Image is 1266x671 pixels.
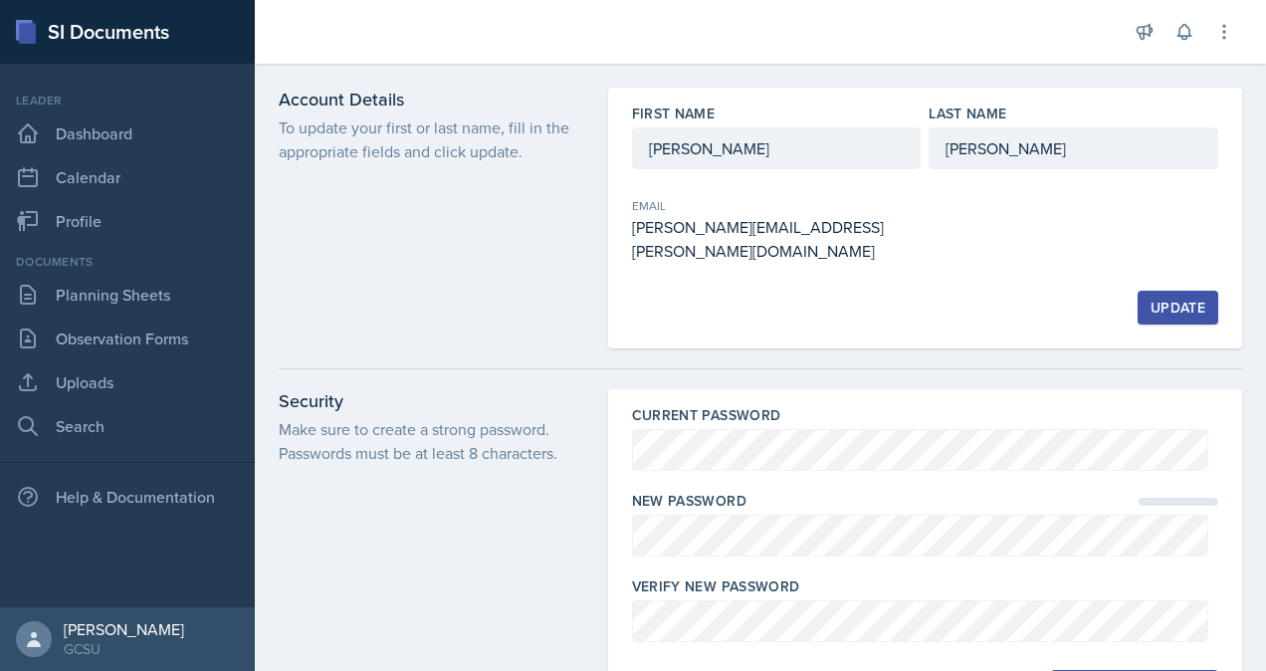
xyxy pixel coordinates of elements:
[1151,300,1205,316] div: Update
[279,115,584,163] p: To update your first or last name, fill in the appropriate fields and click update.
[632,104,716,123] label: First Name
[632,405,781,425] label: Current Password
[929,127,1218,169] input: Enter last name
[8,406,247,446] a: Search
[279,417,584,465] p: Make sure to create a strong password. Passwords must be at least 8 characters.
[279,88,584,112] h3: Account Details
[64,639,184,659] div: GCSU
[632,215,922,263] div: [PERSON_NAME][EMAIL_ADDRESS][PERSON_NAME][DOMAIN_NAME]
[8,201,247,241] a: Profile
[279,389,584,413] h3: Security
[8,253,247,271] div: Documents
[8,362,247,402] a: Uploads
[8,275,247,315] a: Planning Sheets
[632,491,746,511] label: New Password
[8,477,247,517] div: Help & Documentation
[632,197,922,215] div: Email
[8,157,247,197] a: Calendar
[8,319,247,358] a: Observation Forms
[64,619,184,639] div: [PERSON_NAME]
[929,104,1006,123] label: Last Name
[632,127,922,169] input: Enter first name
[1138,291,1218,325] button: Update
[8,113,247,153] a: Dashboard
[632,576,800,596] label: Verify New Password
[8,92,247,110] div: Leader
